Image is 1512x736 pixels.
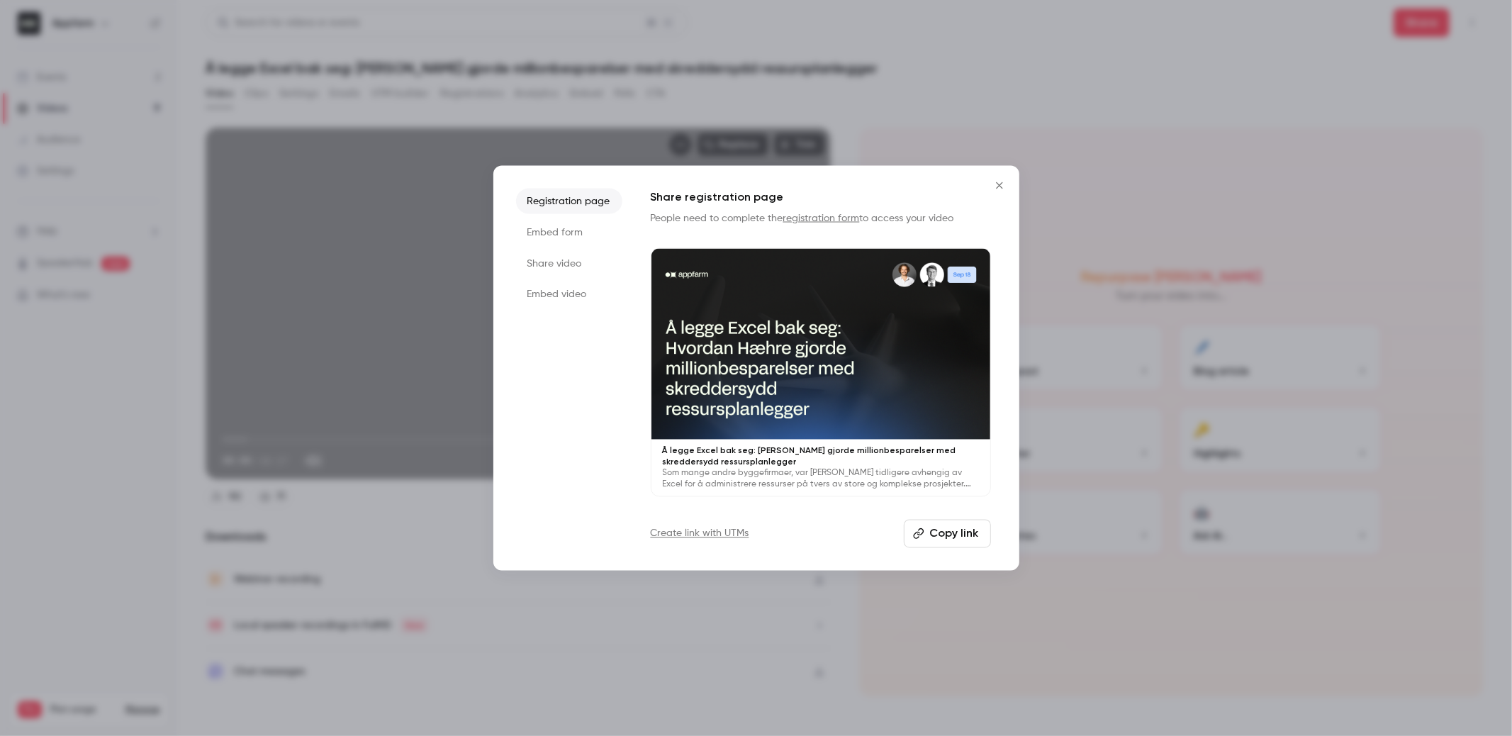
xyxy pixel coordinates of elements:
[651,526,749,540] a: Create link with UTMs
[651,211,991,225] p: People need to complete the to access your video
[516,282,622,308] li: Embed video
[904,519,991,547] button: Copy link
[783,213,860,223] a: registration form
[516,251,622,277] li: Share video
[516,189,622,214] li: Registration page
[651,189,991,206] h1: Share registration page
[985,172,1014,200] button: Close
[663,467,979,490] p: Som mange andre byggefirmaer, var [PERSON_NAME] tidligere avhengig av Excel for å administrere re...
[516,220,622,245] li: Embed form
[663,445,979,467] p: Å legge Excel bak seg: [PERSON_NAME] gjorde millionbesparelser med skreddersydd ressursplanlegger
[651,248,991,497] a: Å legge Excel bak seg: [PERSON_NAME] gjorde millionbesparelser med skreddersydd ressursplanlegger...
